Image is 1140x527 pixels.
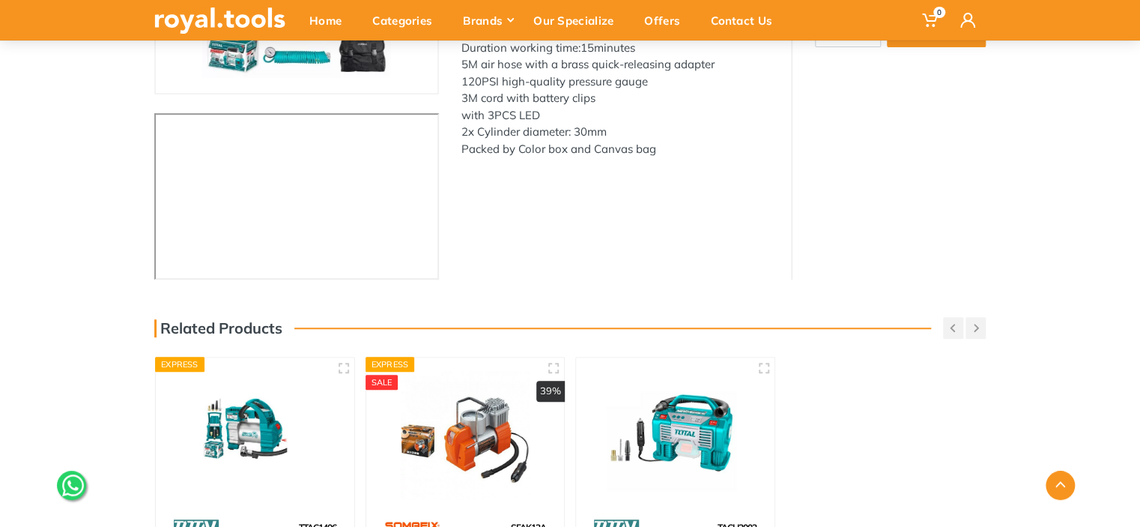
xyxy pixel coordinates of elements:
div: SALE [366,375,398,390]
div: Contact Us [700,4,792,36]
div: 3M cord with battery clips [461,90,768,107]
div: Duration working time:15minutes [461,40,768,57]
div: Our Specialize [523,4,634,36]
div: 5M air hose with a brass quick-releasing adapter [461,56,768,73]
img: Royal Tools - Auto air compressor 120W [380,371,551,499]
div: Home [299,4,362,36]
div: Express [366,357,415,372]
h3: Related Products [154,319,282,337]
div: 39% [536,381,565,402]
span: 0 [933,7,945,18]
img: royal.tools Logo [154,7,285,34]
div: Packed by Color box and Canvas bag [461,141,768,158]
div: 2x Cylinder diameter: 30mm [461,124,768,141]
div: Express [155,357,204,372]
div: Offers [634,4,700,36]
div: with 3PCS LED [461,107,768,124]
img: Royal Tools - Auto air compressor 10 bar [169,371,341,499]
div: Categories [362,4,452,36]
div: Brands [452,4,523,36]
div: 120PSI high-quality pressure gauge [461,73,768,91]
img: Royal Tools - Lithium-Ion auto air compressor 20V [589,371,761,499]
